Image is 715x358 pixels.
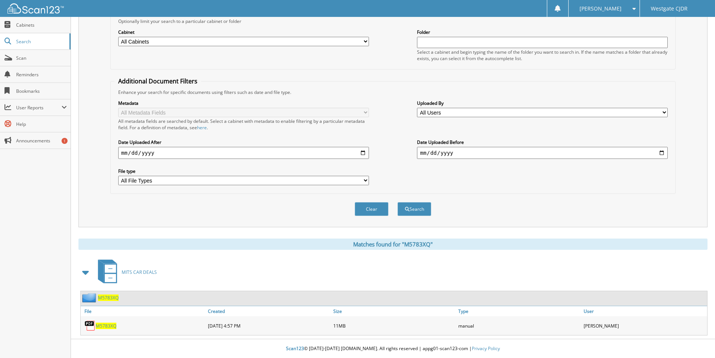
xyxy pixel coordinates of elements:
div: 1 [62,138,68,144]
a: M5783XQ [96,323,116,329]
a: Size [331,306,457,316]
div: Matches found for "M5783XQ" [78,239,707,250]
a: here [197,124,207,131]
button: Clear [355,202,388,216]
button: Search [397,202,431,216]
label: Date Uploaded After [118,139,369,145]
span: Cabinets [16,22,67,28]
div: All metadata fields are searched by default. Select a cabinet with metadata to enable filtering b... [118,118,369,131]
a: Created [206,306,331,316]
legend: Additional Document Filters [114,77,201,85]
span: Scan123 [286,345,304,352]
div: Select a cabinet and begin typing the name of the folder you want to search in. If the name match... [417,49,668,62]
iframe: Chat Widget [677,322,715,358]
label: Metadata [118,100,369,106]
div: Enhance your search for specific documents using filters such as date and file type. [114,89,671,95]
span: Bookmarks [16,88,67,94]
input: end [417,147,668,159]
span: Announcements [16,137,67,144]
span: Scan [16,55,67,61]
span: [PERSON_NAME] [580,6,622,11]
div: [DATE] 4:57 PM [206,318,331,333]
a: MITS CAR DEALS [93,257,157,287]
span: Search [16,38,66,45]
input: start [118,147,369,159]
a: Privacy Policy [472,345,500,352]
label: Folder [417,29,668,35]
span: MITS CAR DEALS [122,269,157,275]
a: File [81,306,206,316]
img: scan123-logo-white.svg [8,3,64,14]
label: Cabinet [118,29,369,35]
span: User Reports [16,104,62,111]
div: manual [456,318,582,333]
img: PDF.png [84,320,96,331]
div: Optionally limit your search to a particular cabinet or folder [114,18,671,24]
label: File type [118,168,369,174]
label: Date Uploaded Before [417,139,668,145]
a: M5783XQ [98,295,119,301]
div: 11MB [331,318,457,333]
img: folder2.png [82,293,98,302]
span: Help [16,121,67,127]
span: Westgate CJDR [651,6,688,11]
div: [PERSON_NAME] [582,318,707,333]
span: Reminders [16,71,67,78]
label: Uploaded By [417,100,668,106]
a: User [582,306,707,316]
a: Type [456,306,582,316]
div: © [DATE]-[DATE] [DOMAIN_NAME]. All rights reserved | appg01-scan123-com | [71,340,715,358]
